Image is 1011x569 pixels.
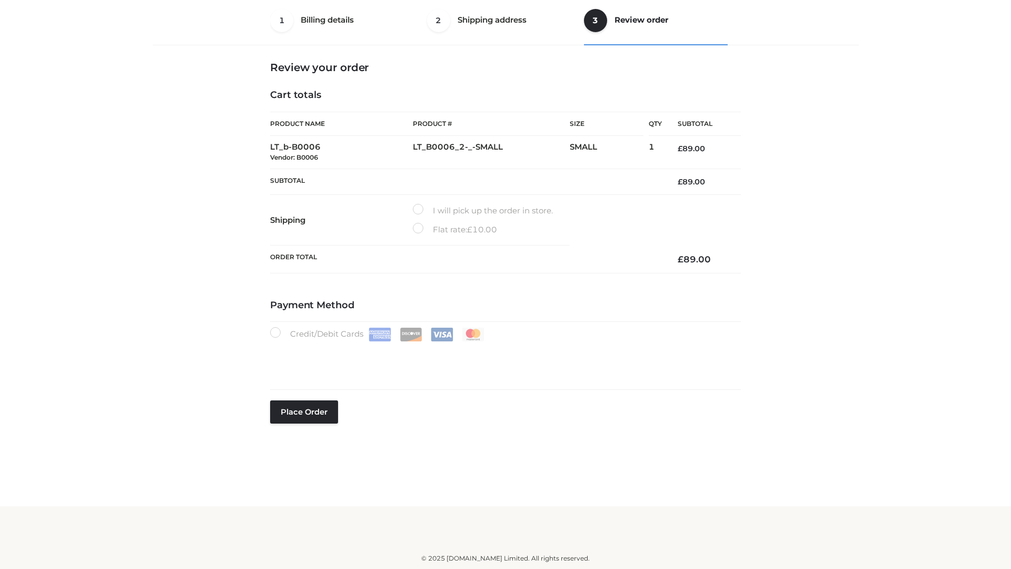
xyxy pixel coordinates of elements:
bdi: 89.00 [678,177,705,187]
h4: Cart totals [270,90,741,101]
th: Size [570,112,643,136]
bdi: 89.00 [678,144,705,153]
td: 1 [649,136,662,169]
bdi: 89.00 [678,254,711,264]
img: Mastercard [462,328,484,341]
label: Credit/Debit Cards [270,327,485,341]
img: Visa [431,328,453,341]
th: Order Total [270,246,662,273]
button: Place order [270,400,338,424]
th: Subtotal [270,169,662,194]
th: Shipping [270,195,413,246]
th: Subtotal [662,112,741,136]
th: Product # [413,112,570,136]
h3: Review your order [270,61,741,74]
span: £ [678,144,682,153]
td: SMALL [570,136,649,169]
div: © 2025 [DOMAIN_NAME] Limited. All rights reserved. [156,553,855,564]
span: £ [467,224,472,234]
img: Amex [369,328,391,341]
bdi: 10.00 [467,224,497,234]
span: £ [678,254,683,264]
label: Flat rate: [413,223,497,237]
td: LT_b-B0006 [270,136,413,169]
span: £ [678,177,682,187]
th: Product Name [270,112,413,136]
small: Vendor: B0006 [270,153,318,161]
label: I will pick up the order in store. [413,204,553,218]
th: Qty [649,112,662,136]
h4: Payment Method [270,300,741,311]
img: Discover [400,328,422,341]
iframe: Secure payment input frame [268,339,739,378]
td: LT_B0006_2-_-SMALL [413,136,570,169]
